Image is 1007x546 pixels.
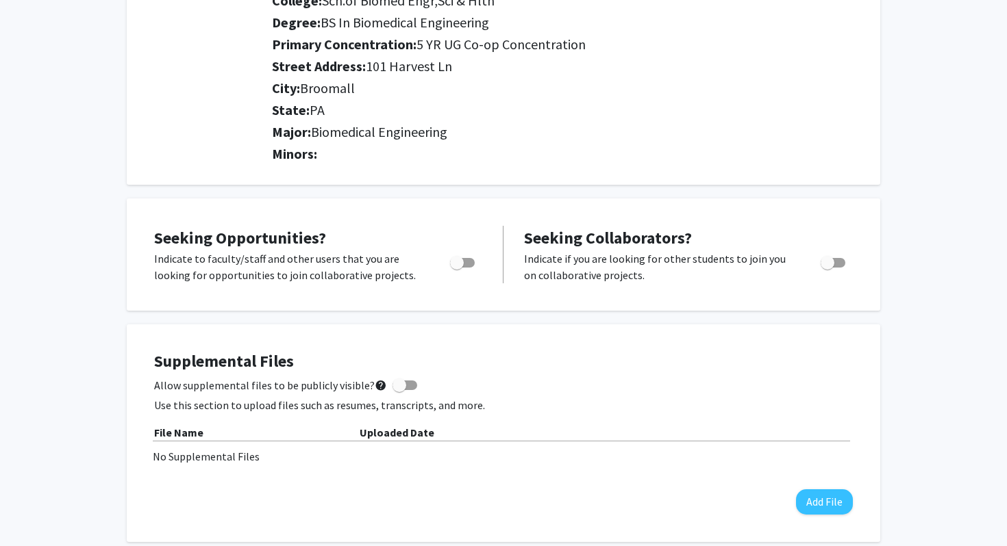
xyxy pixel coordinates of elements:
[524,250,795,283] p: Indicate if you are looking for other students to join you on collaborative projects.
[272,58,856,75] h2: Street Address:
[272,102,856,118] h2: State:
[272,14,856,31] h2: Degree:
[154,250,424,283] p: Indicate to faculty/staff and other users that you are looking for opportunities to join collabor...
[272,80,856,96] h2: City:
[154,227,326,248] span: Seeking Opportunities?
[375,377,387,393] mat-icon: help
[153,448,854,465] div: No Supplemental Files
[10,484,58,536] iframe: Chat
[417,36,586,53] span: 5 YR UG Co-op Concentration
[154,377,387,393] span: Allow supplemental files to be publicly visible?
[311,123,447,140] span: Biomedical Engineering
[154,352,853,372] h4: Supplemental Files
[360,426,434,439] b: Uploaded Date
[366,57,452,75] span: 101 Harvest Ln
[796,489,853,515] button: Add File
[300,79,355,96] span: Broomall
[272,146,856,162] h2: Minors:
[154,426,203,439] b: File Name
[321,14,489,31] span: BS In Biomedical Engineering
[815,250,853,271] div: Toggle
[524,227,692,248] span: Seeking Collaborators?
[272,124,856,140] h2: Major:
[310,101,325,118] span: PA
[154,397,853,413] p: Use this section to upload files such as resumes, transcripts, and more.
[272,36,856,53] h2: Primary Concentration:
[445,250,482,271] div: Toggle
